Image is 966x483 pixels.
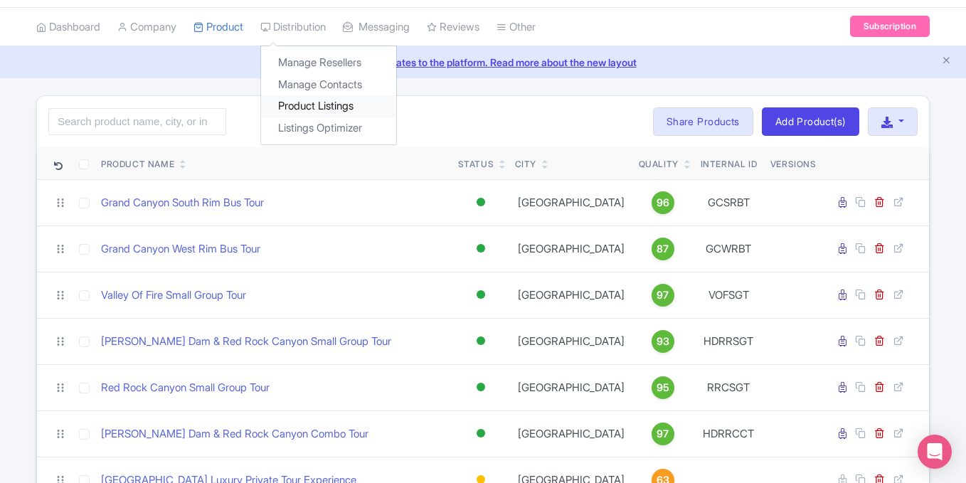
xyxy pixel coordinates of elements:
div: Active [474,377,488,398]
td: [GEOGRAPHIC_DATA] [509,272,633,318]
a: 97 [639,423,687,445]
td: VOFSGT [693,272,765,318]
span: 97 [657,287,669,303]
td: [GEOGRAPHIC_DATA] [509,364,633,410]
a: 97 [639,284,687,307]
a: Company [117,8,176,47]
span: 87 [657,241,669,257]
td: GCSRBT [693,179,765,225]
div: Status [458,158,494,171]
span: 96 [657,195,669,211]
a: Distribution [260,8,326,47]
a: Red Rock Canyon Small Group Tour [101,380,270,396]
a: Listings Optimizer [261,117,396,139]
div: Open Intercom Messenger [918,435,952,469]
a: Manage Contacts [261,74,396,96]
td: RRCSGT [693,364,765,410]
td: HDRRCCT [693,410,765,457]
td: [GEOGRAPHIC_DATA] [509,318,633,364]
button: Close announcement [941,53,952,70]
div: Quality [639,158,679,171]
td: [GEOGRAPHIC_DATA] [509,225,633,272]
a: 87 [639,238,687,260]
a: Reviews [427,8,479,47]
div: Active [474,192,488,213]
span: 95 [657,380,669,396]
span: 93 [657,334,669,349]
a: Grand Canyon West Rim Bus Tour [101,241,260,258]
a: Product [193,8,243,47]
div: Active [474,331,488,351]
th: Versions [765,147,822,180]
div: City [515,158,536,171]
th: Internal ID [693,147,765,180]
a: We made some updates to the platform. Read more about the new layout [9,55,957,70]
a: Manage Resellers [261,52,396,74]
a: Dashboard [36,8,100,47]
a: Other [497,8,536,47]
td: [GEOGRAPHIC_DATA] [509,410,633,457]
a: Add Product(s) [762,107,859,136]
a: Product Listings [261,95,396,117]
a: Share Products [653,107,753,136]
span: 97 [657,426,669,442]
a: Grand Canyon South Rim Bus Tour [101,195,264,211]
div: Active [474,423,488,444]
div: Product Name [101,158,174,171]
a: [PERSON_NAME] Dam & Red Rock Canyon Combo Tour [101,426,368,442]
a: Messaging [343,8,410,47]
a: 96 [639,191,687,214]
a: [PERSON_NAME] Dam & Red Rock Canyon Small Group Tour [101,334,391,350]
a: 93 [639,330,687,353]
td: [GEOGRAPHIC_DATA] [509,179,633,225]
a: Valley Of Fire Small Group Tour [101,287,246,304]
td: HDRRSGT [693,318,765,364]
td: GCWRBT [693,225,765,272]
a: Subscription [850,16,930,37]
input: Search product name, city, or interal id [48,108,226,135]
div: Active [474,285,488,305]
a: 95 [639,376,687,399]
div: Active [474,238,488,259]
